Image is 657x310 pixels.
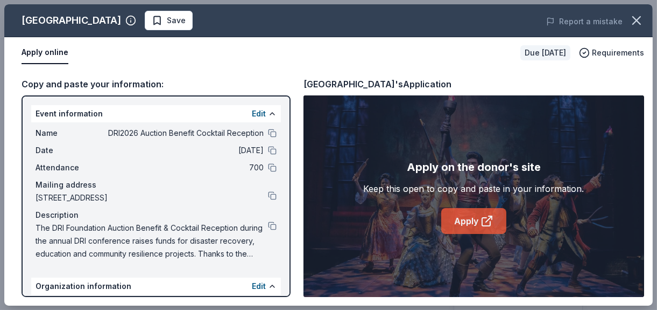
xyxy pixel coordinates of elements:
span: Requirements [592,46,644,59]
div: [GEOGRAPHIC_DATA] [22,12,121,29]
span: 700 [108,161,264,174]
button: Apply online [22,42,68,64]
div: Due [DATE] [520,45,570,60]
a: Apply [441,208,506,234]
span: [DATE] [108,144,264,157]
div: Mailing address [36,178,277,191]
div: Organization information [31,278,281,295]
span: Name [36,127,108,140]
span: DRI2026 Auction Benefit Cocktail Reception [108,127,264,140]
div: [GEOGRAPHIC_DATA]'s Application [303,77,451,91]
span: The DRI Foundation Auction Benefit & Cocktail Reception during the annual DRI conference raises f... [36,222,268,260]
button: Requirements [579,46,644,59]
div: Event information [31,105,281,122]
div: Description [36,209,277,222]
span: [STREET_ADDRESS] [36,191,268,204]
button: Report a mistake [546,15,623,28]
div: Keep this open to copy and paste in your information. [364,182,584,195]
button: Edit [252,107,266,120]
button: Edit [252,280,266,293]
span: Save [167,14,186,27]
div: Apply on the donor's site [407,159,541,176]
span: Date [36,144,108,157]
div: Copy and paste your information: [22,77,291,91]
button: Save [145,11,193,30]
span: Attendance [36,161,108,174]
